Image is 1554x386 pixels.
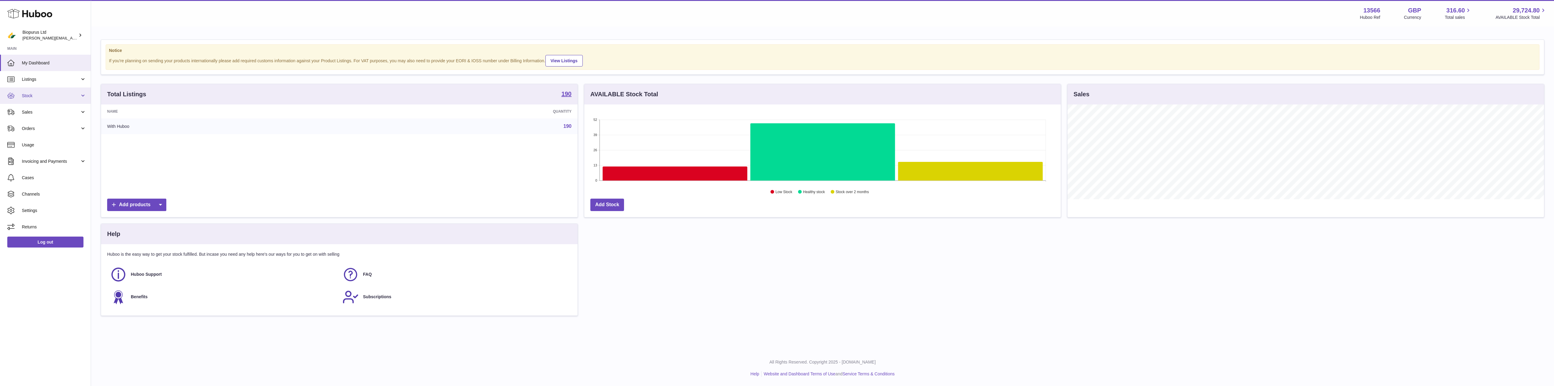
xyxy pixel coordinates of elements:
[562,91,572,98] a: 190
[775,190,792,194] text: Low Stock
[131,294,148,300] span: Benefits
[22,93,80,99] span: Stock
[1495,15,1547,20] span: AVAILABLE Stock Total
[1446,6,1465,15] span: 316.60
[342,266,568,283] a: FAQ
[22,175,86,181] span: Cases
[107,90,146,98] h3: Total Listings
[7,31,16,40] img: peter@biopurus.co.uk
[593,133,597,137] text: 39
[342,289,568,305] a: Subscriptions
[22,126,80,132] span: Orders
[109,54,1536,67] div: If you're planning on sending your products internationally please add required customs informati...
[590,199,624,211] a: Add Stock
[562,91,572,97] strong: 190
[131,272,162,277] span: Huboo Support
[22,208,86,213] span: Settings
[593,118,597,121] text: 52
[764,371,835,376] a: Website and Dashboard Terms of Use
[22,60,86,66] span: My Dashboard
[352,104,578,118] th: Quantity
[22,36,122,40] span: [PERSON_NAME][EMAIL_ADDRESS][DOMAIN_NAME]
[843,371,895,376] a: Service Terms & Conditions
[107,199,166,211] a: Add products
[595,179,597,182] text: 0
[1360,15,1380,20] div: Huboo Ref
[1363,6,1380,15] strong: 13566
[22,191,86,197] span: Channels
[101,104,352,118] th: Name
[545,55,583,67] a: View Listings
[1495,6,1547,20] a: 29,724.80 AVAILABLE Stock Total
[363,294,391,300] span: Subscriptions
[7,237,83,248] a: Log out
[22,109,80,115] span: Sales
[1404,15,1421,20] div: Currency
[22,224,86,230] span: Returns
[563,124,572,129] a: 190
[110,266,336,283] a: Huboo Support
[22,142,86,148] span: Usage
[751,371,759,376] a: Help
[110,289,336,305] a: Benefits
[590,90,658,98] h3: AVAILABLE Stock Total
[22,159,80,164] span: Invoicing and Payments
[363,272,372,277] span: FAQ
[836,190,869,194] text: Stock over 2 months
[109,48,1536,53] strong: Notice
[96,359,1549,365] p: All Rights Reserved. Copyright 2025 - [DOMAIN_NAME]
[593,163,597,167] text: 13
[1074,90,1089,98] h3: Sales
[1445,15,1472,20] span: Total sales
[107,230,120,238] h3: Help
[22,29,77,41] div: Biopurus Ltd
[1408,6,1421,15] strong: GBP
[22,77,80,82] span: Listings
[1445,6,1472,20] a: 316.60 Total sales
[803,190,825,194] text: Healthy stock
[1513,6,1540,15] span: 29,724.80
[101,118,352,134] td: With Huboo
[593,148,597,152] text: 26
[762,371,894,377] li: and
[107,251,572,257] p: Huboo is the easy way to get your stock fulfilled. But incase you need any help here's our ways f...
